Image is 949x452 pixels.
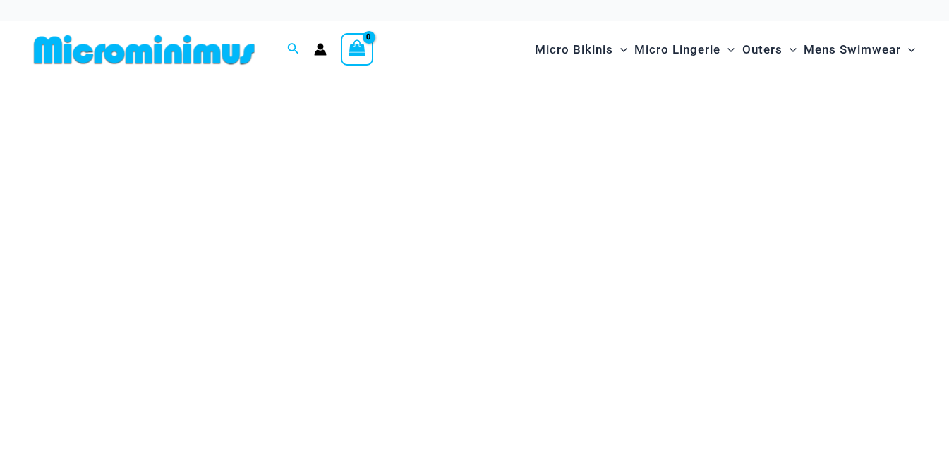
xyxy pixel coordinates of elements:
[634,32,720,68] span: Micro Lingerie
[800,28,919,71] a: Mens SwimwearMenu ToggleMenu Toggle
[782,32,797,68] span: Menu Toggle
[720,32,735,68] span: Menu Toggle
[341,33,373,66] a: View Shopping Cart, empty
[531,28,631,71] a: Micro BikinisMenu ToggleMenu Toggle
[535,32,613,68] span: Micro Bikinis
[804,32,901,68] span: Mens Swimwear
[314,43,327,56] a: Account icon link
[613,32,627,68] span: Menu Toggle
[631,28,738,71] a: Micro LingerieMenu ToggleMenu Toggle
[739,28,800,71] a: OutersMenu ToggleMenu Toggle
[742,32,782,68] span: Outers
[287,41,300,59] a: Search icon link
[901,32,915,68] span: Menu Toggle
[529,26,921,73] nav: Site Navigation
[28,34,260,66] img: MM SHOP LOGO FLAT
